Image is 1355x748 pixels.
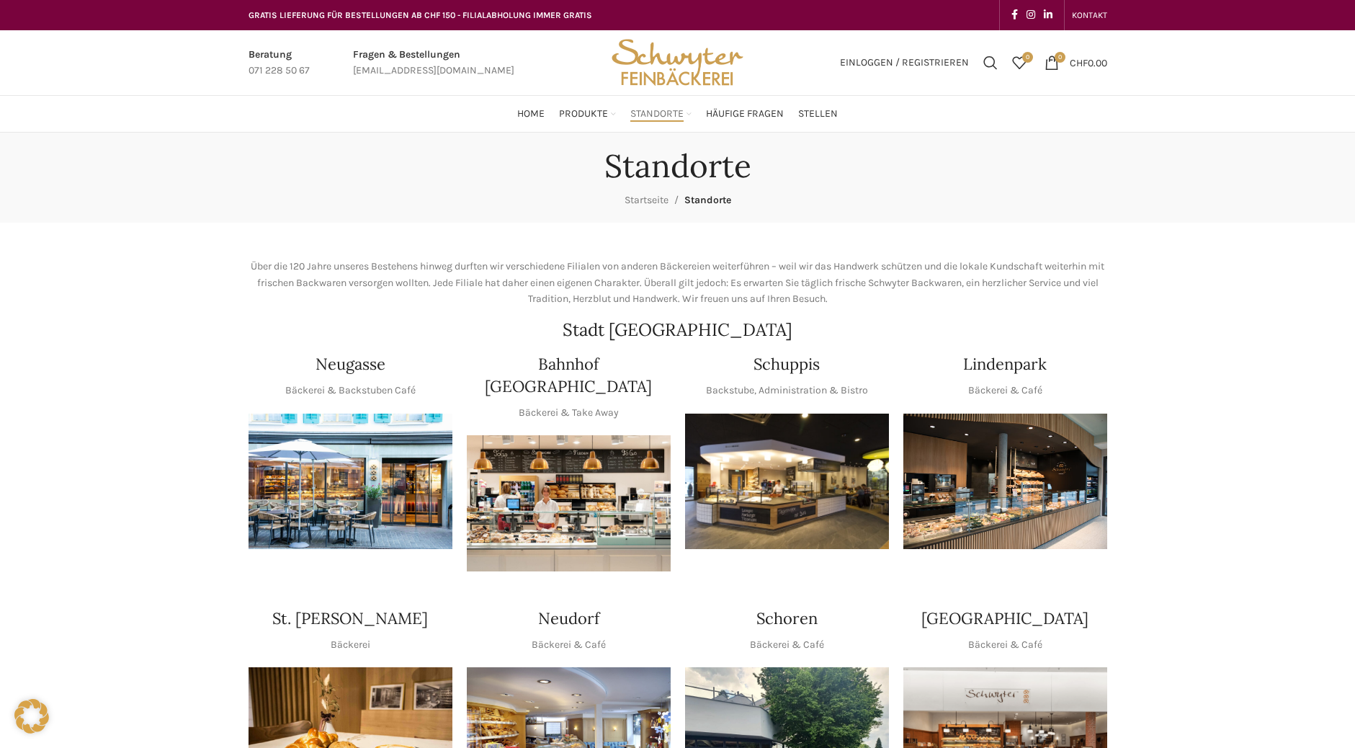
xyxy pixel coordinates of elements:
span: Stellen [798,107,838,121]
h4: Schoren [756,607,818,630]
div: Secondary navigation [1065,1,1114,30]
span: CHF [1070,56,1088,68]
p: Backstube, Administration & Bistro [706,383,868,399]
span: 0 [1022,52,1033,63]
a: Produkte [559,99,616,128]
a: Linkedin social link [1039,5,1057,25]
p: Bäckerei & Café [750,637,824,653]
span: Home [517,107,545,121]
a: 0 [1005,48,1034,77]
img: Neugasse [249,414,452,550]
a: 0 CHF0.00 [1037,48,1114,77]
h4: Lindenpark [963,353,1047,375]
img: 150130-Schwyter-013 [685,414,889,550]
p: Bäckerei [331,637,370,653]
div: 1 / 1 [249,414,452,550]
bdi: 0.00 [1070,56,1107,68]
p: Bäckerei & Take Away [519,405,619,421]
h4: Neugasse [316,353,385,375]
div: 1 / 1 [467,435,671,571]
a: Site logo [607,55,748,68]
p: Über die 120 Jahre unseres Bestehens hinweg durften wir verschiedene Filialen von anderen Bäckere... [249,259,1107,307]
div: Meine Wunschliste [1005,48,1034,77]
a: Standorte [630,99,692,128]
h4: Schuppis [753,353,820,375]
p: Bäckerei & Café [532,637,606,653]
h2: Stadt [GEOGRAPHIC_DATA] [249,321,1107,339]
img: Bäckerei Schwyter [607,30,748,95]
a: Häufige Fragen [706,99,784,128]
h4: Neudorf [538,607,599,630]
a: Home [517,99,545,128]
span: Häufige Fragen [706,107,784,121]
a: Facebook social link [1007,5,1022,25]
span: Standorte [684,194,731,206]
p: Bäckerei & Backstuben Café [285,383,416,399]
a: Infobox link [353,47,514,79]
a: Stellen [798,99,838,128]
span: GRATIS LIEFERUNG FÜR BESTELLUNGEN AB CHF 150 - FILIALABHOLUNG IMMER GRATIS [249,10,592,20]
span: Standorte [630,107,684,121]
a: Einloggen / Registrieren [833,48,976,77]
span: Produkte [559,107,608,121]
h1: Standorte [604,147,751,185]
span: Einloggen / Registrieren [840,58,969,68]
a: Startseite [625,194,668,206]
a: KONTAKT [1072,1,1107,30]
h4: St. [PERSON_NAME] [272,607,428,630]
span: KONTAKT [1072,10,1107,20]
a: Infobox link [249,47,310,79]
div: Main navigation [241,99,1114,128]
span: 0 [1055,52,1065,63]
div: 1 / 1 [685,414,889,550]
p: Bäckerei & Café [968,637,1042,653]
h4: Bahnhof [GEOGRAPHIC_DATA] [467,353,671,398]
img: 017-e1571925257345 [903,414,1107,550]
a: Instagram social link [1022,5,1039,25]
h4: [GEOGRAPHIC_DATA] [921,607,1088,630]
img: Bahnhof St. Gallen [467,435,671,571]
p: Bäckerei & Café [968,383,1042,399]
a: Suchen [976,48,1005,77]
div: 1 / 1 [903,414,1107,550]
